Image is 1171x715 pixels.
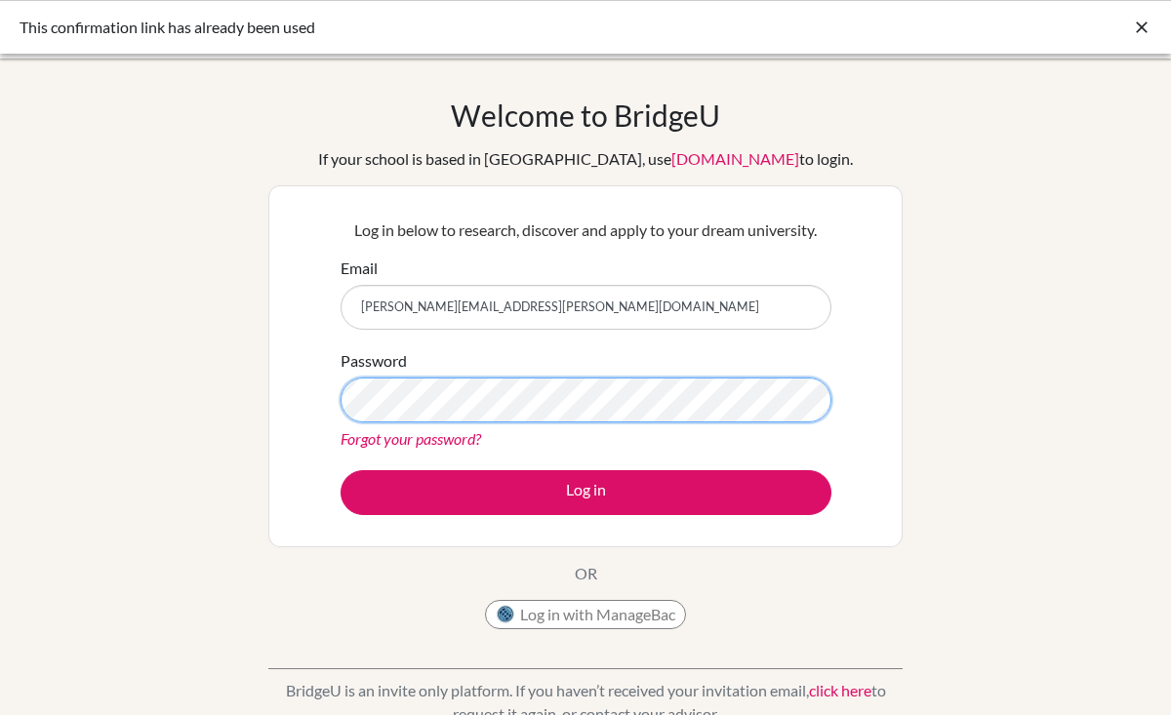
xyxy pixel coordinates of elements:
a: Forgot your password? [341,429,481,448]
label: Password [341,349,407,373]
button: Log in [341,470,831,515]
a: click here [809,681,871,699]
label: Email [341,257,378,280]
a: [DOMAIN_NAME] [671,149,799,168]
div: This confirmation link has already been used [20,16,859,39]
p: Log in below to research, discover and apply to your dream university. [341,218,831,242]
h1: Welcome to BridgeU [451,98,720,133]
p: OR [575,562,597,585]
button: Log in with ManageBac [485,600,686,629]
div: If your school is based in [GEOGRAPHIC_DATA], use to login. [318,147,853,171]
